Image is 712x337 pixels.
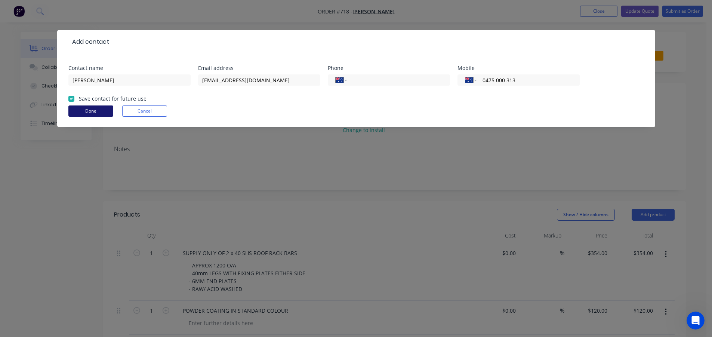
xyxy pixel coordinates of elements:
div: Mobile [457,65,580,71]
button: Cancel [122,105,167,117]
button: Done [68,105,113,117]
div: Add contact [68,37,109,46]
div: Contact name [68,65,191,71]
iframe: Intercom live chat [687,312,705,330]
div: Email address [198,65,320,71]
div: Phone [328,65,450,71]
label: Save contact for future use [79,95,147,102]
